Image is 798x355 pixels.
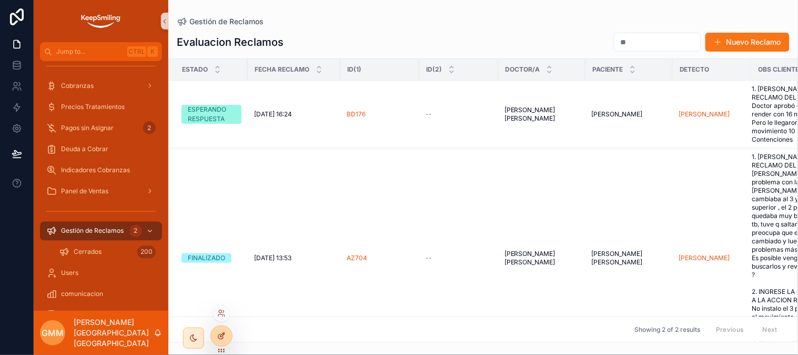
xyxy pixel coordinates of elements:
div: 200 [137,246,156,259]
a: [PERSON_NAME] [679,254,730,262]
span: Cobranzas [61,82,94,90]
a: [DATE] 13:53 [254,254,334,262]
p: [PERSON_NAME][GEOGRAPHIC_DATA][GEOGRAPHIC_DATA] [74,317,154,349]
a: [PERSON_NAME] [679,254,745,262]
span: Paciente [592,65,623,74]
a: comunicacion [40,285,162,304]
span: Gestión de Reclamos [61,227,124,235]
a: BD176 [347,110,366,119]
span: Detecto [680,65,710,74]
a: FINALIZADO [181,253,241,263]
a: -- [426,110,492,119]
a: [PERSON_NAME] [592,110,666,119]
span: ID(1) [347,65,361,74]
a: Panel de Ventas [40,182,162,201]
div: scrollable content [34,61,168,311]
button: Jump to...CtrlK [40,42,162,61]
span: Showing 2 of 2 results [634,326,700,334]
a: [PERSON_NAME] [679,110,745,119]
span: [DATE] 13:53 [254,254,291,262]
a: AZ704 [347,254,413,262]
a: Gestión de Reclamos2 [40,222,162,241]
a: [PERSON_NAME] [PERSON_NAME] [592,250,666,267]
span: Indicadores Cobranzas [61,166,130,174]
a: Precios Tratamientos [40,97,162,116]
span: -- [426,254,432,262]
span: Jump to... [56,47,123,56]
a: [DATE] 16:24 [254,110,334,119]
a: Cobranzas [40,76,162,95]
span: comunicacion [61,290,103,299]
span: GMM [42,327,64,339]
span: Cerrados [74,248,102,257]
button: Nuevo Reclamo [705,33,790,52]
div: 2 [129,225,142,238]
span: Pagos sin Asignar [61,124,114,132]
a: Cerrados200 [53,243,162,262]
span: Precios Tratamientos [61,103,125,111]
span: -- [426,110,432,119]
div: ESPERANDO RESPUESTA [188,105,235,124]
a: Deuda a Cobrar [40,140,162,159]
span: ID(2) [426,65,442,74]
a: Gestión de Reclamos [177,16,264,27]
a: [PERSON_NAME] [PERSON_NAME] [504,250,579,267]
h1: Evaluacion Reclamos [177,35,284,50]
a: ESPERANDO RESPUESTA [181,105,241,124]
span: Estado [182,65,208,74]
span: [DATE] 16:24 [254,110,292,119]
a: Indicadores Cobranzas [40,161,162,180]
div: 2 [143,122,156,134]
a: Pagos sin Asignar2 [40,119,162,137]
a: BD176 [347,110,413,119]
span: Panel de Ventas [61,187,108,195]
span: Users [61,269,78,278]
span: K [148,47,157,56]
a: [PERSON_NAME] [679,110,730,119]
span: Ctrl [127,46,146,57]
a: AZ704 [347,254,367,262]
a: Users [40,264,162,283]
a: -- [426,254,492,262]
a: [PERSON_NAME] [PERSON_NAME] [504,106,579,123]
span: Doctor/a [505,65,540,74]
span: [PERSON_NAME] [592,110,643,119]
span: Gestión de Reclamos [189,16,264,27]
img: App logo [80,13,122,29]
div: FINALIZADO [188,253,225,263]
span: Deuda a Cobrar [61,145,108,153]
span: Fecha reclamo [255,65,309,74]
